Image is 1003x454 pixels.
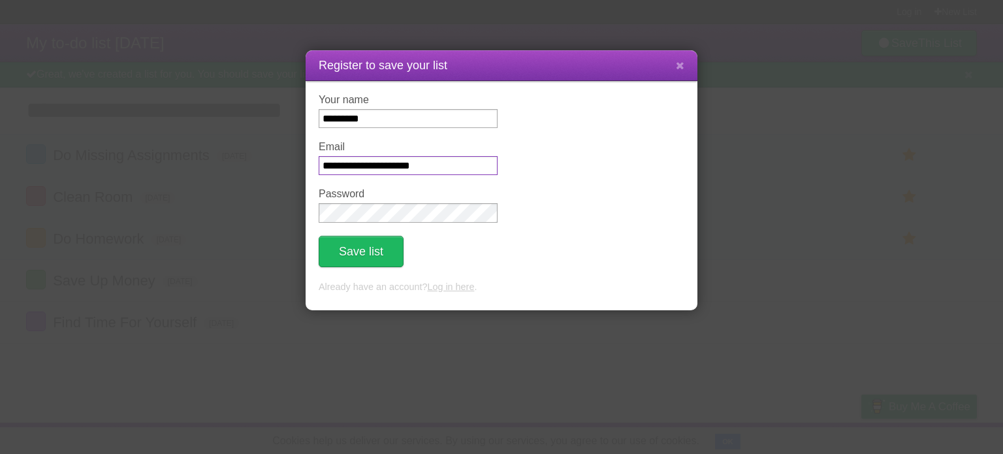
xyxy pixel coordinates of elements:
[319,188,498,200] label: Password
[319,141,498,153] label: Email
[319,57,684,74] h1: Register to save your list
[427,282,474,292] a: Log in here
[319,94,498,106] label: Your name
[319,280,684,295] p: Already have an account? .
[319,236,404,267] button: Save list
